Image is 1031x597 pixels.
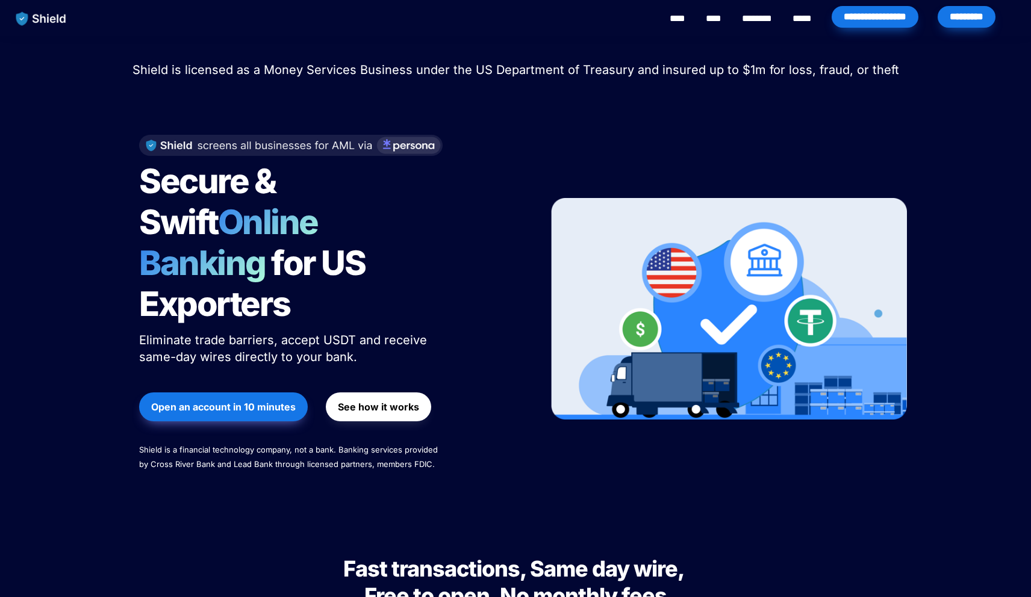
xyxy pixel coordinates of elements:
span: Shield is a financial technology company, not a bank. Banking services provided by Cross River Ba... [139,445,440,469]
a: Open an account in 10 minutes [139,386,308,427]
strong: Open an account in 10 minutes [151,401,296,413]
strong: See how it works [338,401,419,413]
span: Shield is licensed as a Money Services Business under the US Department of Treasury and insured u... [132,63,899,77]
button: See how it works [326,392,431,421]
a: See how it works [326,386,431,427]
span: Eliminate trade barriers, accept USDT and receive same-day wires directly to your bank. [139,333,431,364]
img: website logo [10,6,72,31]
span: Online Banking [139,202,330,283]
button: Open an account in 10 minutes [139,392,308,421]
span: for US Exporters [139,243,371,324]
span: Secure & Swift [139,161,281,243]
